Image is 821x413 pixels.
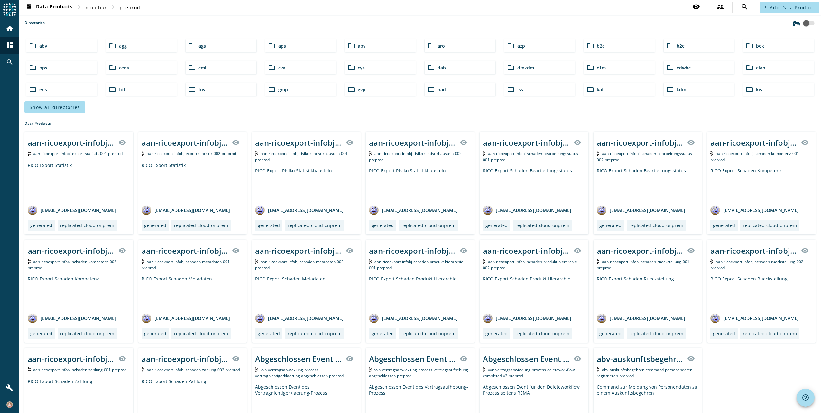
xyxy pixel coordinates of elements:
mat-icon: visibility [801,139,809,146]
img: Kafka Topic: aan-ricoexport-infobj-schaden-kompetenz-001-preprod [710,151,713,156]
span: gmp [278,87,288,93]
mat-icon: folder_open [586,64,594,71]
span: aps [278,43,286,49]
div: aan-ricoexport-infobj-risiko-statistikbaustein-002-_stage_ [369,137,456,148]
div: generated [713,222,735,228]
mat-icon: supervisor_account [716,3,724,11]
img: avatar [597,313,606,323]
span: cens [119,65,129,71]
img: avatar [369,205,379,215]
img: avatar [142,205,151,215]
div: generated [599,330,622,336]
mat-icon: home [6,25,14,32]
label: Directories [24,20,45,32]
div: aan-ricoexport-infobj-schaden-kompetenz-001-_stage_ [710,137,797,148]
div: generated [599,222,622,228]
div: replicated-cloud-onprem [174,222,228,228]
div: aan-ricoexport-infobj-schaden-rueckstellung-002-_stage_ [710,245,797,256]
mat-icon: folder_open [666,86,674,93]
div: Abgeschlossen Event des Vertragnichtigerklaerung-Prozess [255,353,342,364]
div: replicated-cloud-onprem [401,222,456,228]
div: replicated-cloud-onprem [743,330,797,336]
span: Kafka Topic: abv-auskunftsbegehren-command-personendaten-registrieren-preprod [597,367,694,379]
div: [EMAIL_ADDRESS][DOMAIN_NAME] [710,205,799,215]
div: aan-ricoexport-infobj-schaden-produkt-hierarchie-001-_stage_ [369,245,456,256]
mat-icon: folder_open [268,86,276,93]
button: preprod [117,2,143,13]
mat-icon: folder_open [268,42,276,50]
div: aan-ricoexport-infobj-schaden-metadaten-001-_stage_ [142,245,228,256]
div: generated [485,330,508,336]
mat-icon: folder_open [427,86,435,93]
span: Kafka Topic: aan-ricoexport-infobj-schaden-produkt-hierarchie-002-preprod [483,259,578,271]
div: generated [30,222,52,228]
div: [EMAIL_ADDRESS][DOMAIN_NAME] [597,313,685,323]
span: preprod [120,5,140,11]
span: kaf [597,87,604,93]
img: Kafka Topic: vvn-vertragsabwicklung-process-vertragnichtigerklaerung-abgeschlossen-preprod [255,367,258,372]
span: elan [756,65,765,71]
div: RICO Export Schaden Metadaten [142,276,244,308]
div: generated [30,330,52,336]
mat-icon: folder_open [109,42,116,50]
mat-icon: folder_open [507,64,515,71]
button: Show all directories [24,101,85,113]
span: azp [517,43,525,49]
span: Kafka Topic: aan-ricoexport-infobj-schaden-rueckstellung-002-preprod [710,259,805,271]
mat-icon: folder_open [666,42,674,50]
div: RICO Export Schaden Produkt Hierarchie [483,276,585,308]
mat-icon: visibility [687,139,695,146]
div: generated [258,330,280,336]
span: ags [198,43,206,49]
div: aan-ricoexport-infobj-schaden-metadaten-002-_stage_ [255,245,342,256]
div: aan-ricoexport-infobj-schaden-zahlung-001-_stage_ [28,353,115,364]
mat-icon: visibility [687,247,695,254]
img: Kafka Topic: aan-ricoexport-infobj-schaden-rueckstellung-002-preprod [710,259,713,264]
div: [EMAIL_ADDRESS][DOMAIN_NAME] [483,205,571,215]
img: Kafka Topic: aan-ricoexport-infobj-schaden-bearbeitungsstatus-002-preprod [597,151,600,156]
img: avatar [483,205,493,215]
img: Kafka Topic: aan-ricoexport-infobj-schaden-metadaten-001-preprod [142,259,144,264]
div: [EMAIL_ADDRESS][DOMAIN_NAME] [597,205,685,215]
span: jss [517,87,523,93]
div: [EMAIL_ADDRESS][DOMAIN_NAME] [710,313,799,323]
mat-icon: visibility [801,247,809,254]
span: Kafka Topic: aan-ricoexport-infobj-export-statistik-002-preprod [147,151,236,156]
div: aan-ricoexport-infobj-schaden-bearbeitungsstatus-001-_stage_ [483,137,570,148]
mat-icon: folder_open [507,86,515,93]
img: Kafka Topic: aan-ricoexport-infobj-schaden-rueckstellung-001-preprod [597,259,600,264]
mat-icon: visibility [118,355,126,363]
mat-icon: folder_open [347,86,355,93]
mat-icon: visibility [118,139,126,146]
img: Kafka Topic: aan-ricoexport-infobj-risiko-statistikbaustein-001-preprod [255,151,258,156]
span: Kafka Topic: vvn-vertragsabwicklung-process-vertragsaufhebung-abgeschlossen-preprod [369,367,469,379]
span: kdm [677,87,686,93]
span: Kafka Topic: aan-ricoexport-infobj-schaden-bearbeitungsstatus-002-preprod [597,151,694,162]
mat-icon: chevron_right [75,3,83,11]
mat-icon: folder_open [347,64,355,71]
div: RICO Export Schaden Kompetenz [710,168,813,200]
mat-icon: folder_open [507,42,515,50]
img: avatar [255,313,265,323]
mat-icon: build [6,384,14,392]
div: RICO Export Schaden Rueckstellung [597,276,699,308]
div: generated [372,222,394,228]
span: apv [358,43,365,49]
img: Kafka Topic: aan-ricoexport-infobj-schaden-produkt-hierarchie-001-preprod [369,259,372,264]
span: fnv [198,87,205,93]
div: generated [372,330,394,336]
span: Data Products [25,4,73,11]
div: RICO Export Statistik [28,162,130,200]
img: Kafka Topic: vvn-vertragsabwicklung-process-vertragsaufhebung-abgeschlossen-preprod [369,367,372,372]
span: Show all directories [30,104,80,110]
span: Kafka Topic: aan-ricoexport-infobj-risiko-statistikbaustein-001-preprod [255,151,349,162]
div: RICO Export Risiko Statistikbaustein [369,168,471,200]
img: Kafka Topic: aan-ricoexport-infobj-schaden-produkt-hierarchie-002-preprod [483,259,486,264]
div: generated [713,330,735,336]
mat-icon: visibility [232,247,240,254]
mat-icon: folder_open [29,42,37,50]
span: ens [39,87,47,93]
span: Kafka Topic: aan-ricoexport-infobj-schaden-produkt-hierarchie-001-preprod [369,259,465,271]
div: generated [485,222,508,228]
mat-icon: folder_open [746,42,753,50]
